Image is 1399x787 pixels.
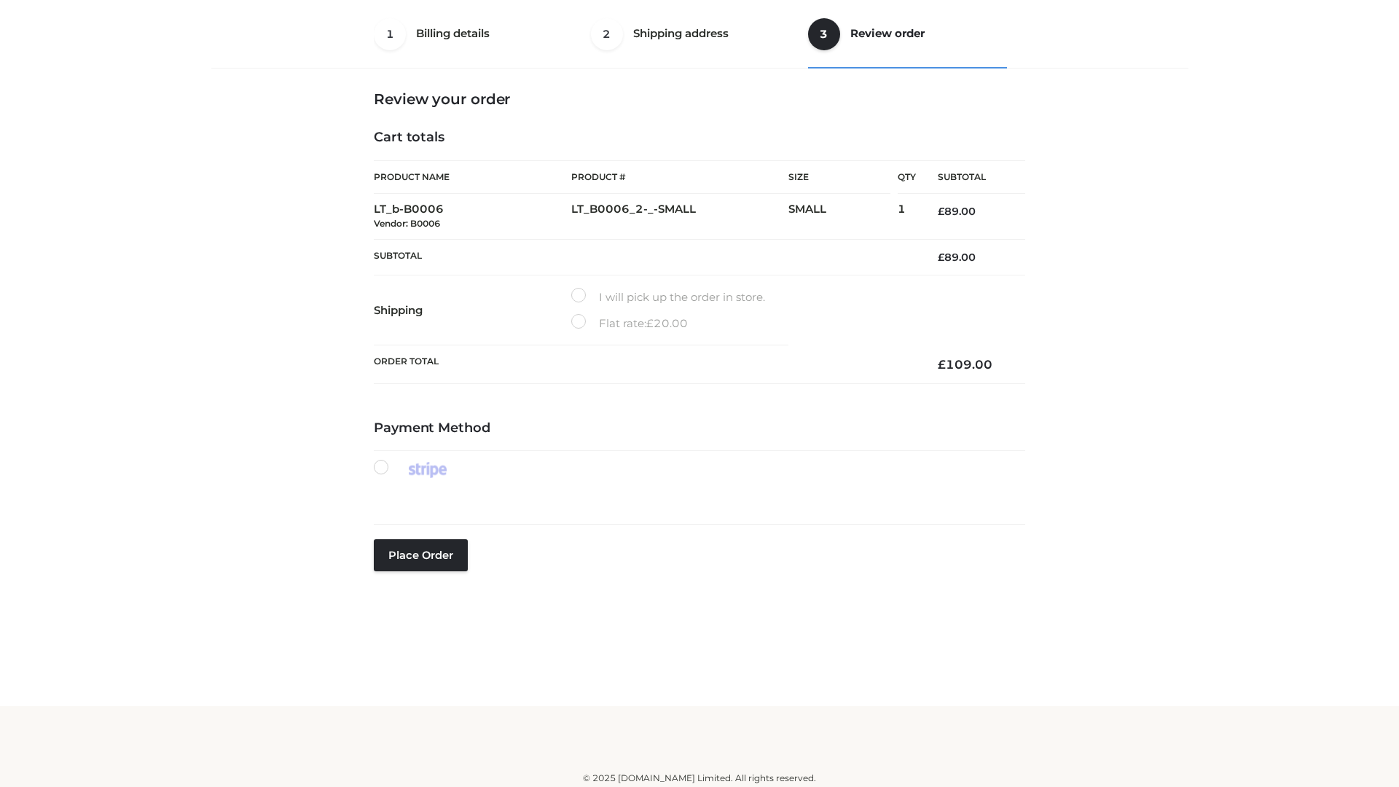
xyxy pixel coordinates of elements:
th: Product # [571,160,788,194]
h4: Cart totals [374,130,1025,146]
td: SMALL [788,194,898,240]
th: Subtotal [374,239,916,275]
h4: Payment Method [374,420,1025,436]
h3: Review your order [374,90,1025,108]
bdi: 89.00 [938,251,976,264]
small: Vendor: B0006 [374,218,440,229]
label: Flat rate: [571,314,688,333]
th: Qty [898,160,916,194]
td: LT_B0006_2-_-SMALL [571,194,788,240]
label: I will pick up the order in store. [571,288,765,307]
td: 1 [898,194,916,240]
th: Order Total [374,345,916,384]
bdi: 109.00 [938,357,992,372]
th: Shipping [374,275,571,345]
bdi: 20.00 [646,316,688,330]
th: Size [788,161,890,194]
span: £ [646,316,654,330]
th: Subtotal [916,161,1025,194]
button: Place order [374,539,468,571]
span: £ [938,205,944,218]
div: © 2025 [DOMAIN_NAME] Limited. All rights reserved. [216,771,1183,786]
span: £ [938,251,944,264]
td: LT_b-B0006 [374,194,571,240]
bdi: 89.00 [938,205,976,218]
span: £ [938,357,946,372]
th: Product Name [374,160,571,194]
